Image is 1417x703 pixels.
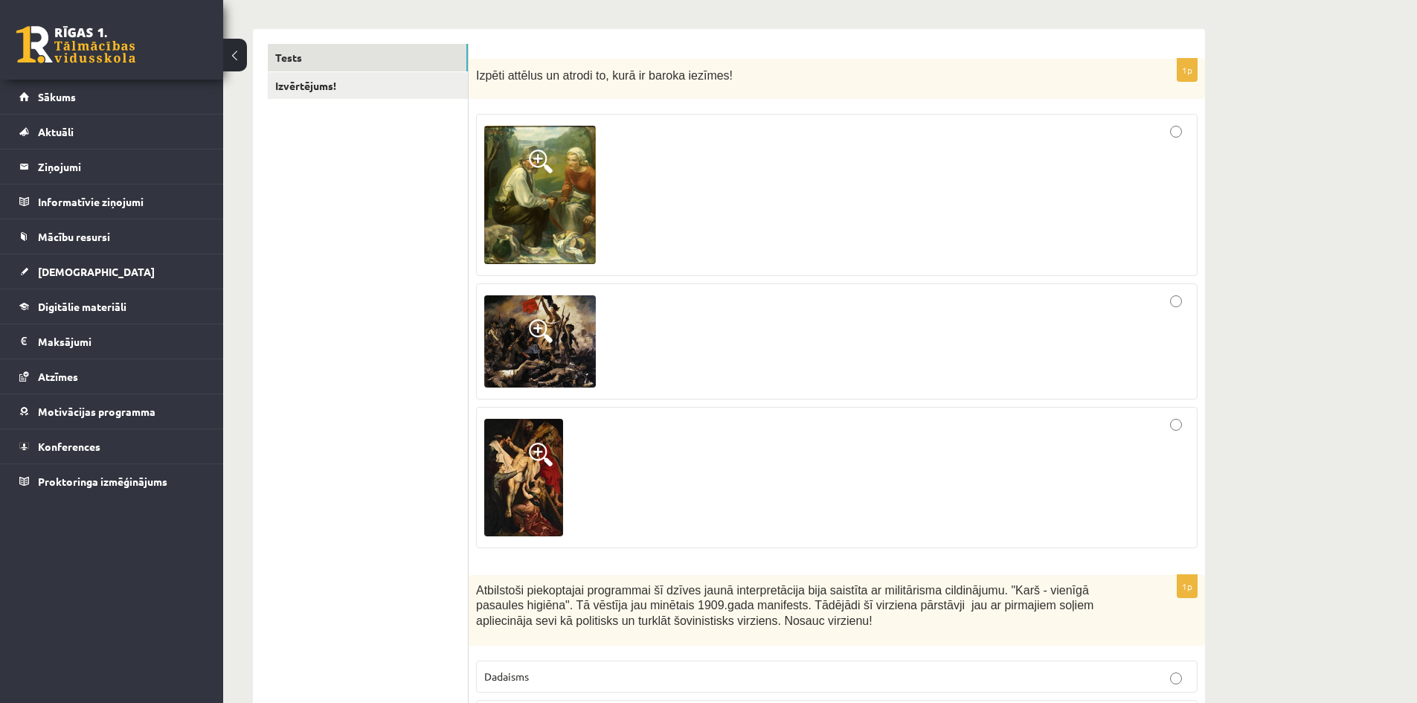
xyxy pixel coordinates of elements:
a: Maksājumi [19,324,205,359]
a: [DEMOGRAPHIC_DATA] [19,254,205,289]
legend: Ziņojumi [38,150,205,184]
span: Aktuāli [38,125,74,138]
img: 1.png [484,126,596,264]
a: Rīgas 1. Tālmācības vidusskola [16,26,135,63]
legend: Maksājumi [38,324,205,359]
span: Sākums [38,90,76,103]
a: Digitālie materiāli [19,289,205,324]
a: Proktoringa izmēģinājums [19,464,205,498]
a: Izvērtējums! [268,72,468,100]
span: Konferences [38,440,100,453]
a: Atzīmes [19,359,205,394]
span: Atzīmes [38,370,78,383]
a: Motivācijas programma [19,394,205,428]
input: Dadaisms [1170,672,1182,684]
a: Mācību resursi [19,219,205,254]
a: Sākums [19,80,205,114]
span: Mācību resursi [38,230,110,243]
p: 1p [1177,574,1198,598]
span: [DEMOGRAPHIC_DATA] [38,265,155,278]
legend: Informatīvie ziņojumi [38,184,205,219]
span: Proktoringa izmēģinājums [38,475,167,488]
span: Motivācijas programma [38,405,155,418]
a: Aktuāli [19,115,205,149]
span: Dadaisms [484,670,529,683]
span: Izpēti attēlus un atrodi to, kurā ir baroka iezīmes! [476,69,733,82]
span: Digitālie materiāli [38,300,126,313]
a: Ziņojumi [19,150,205,184]
span: Atbilstoši piekoptajai programmai šī dzīves jaunā interpretācija bija saistīta ar militārisma cil... [476,584,1093,627]
a: Tests [268,44,468,71]
a: Informatīvie ziņojumi [19,184,205,219]
p: 1p [1177,58,1198,82]
img: 2.png [484,295,596,388]
img: 3.png [484,419,563,536]
a: Konferences [19,429,205,463]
